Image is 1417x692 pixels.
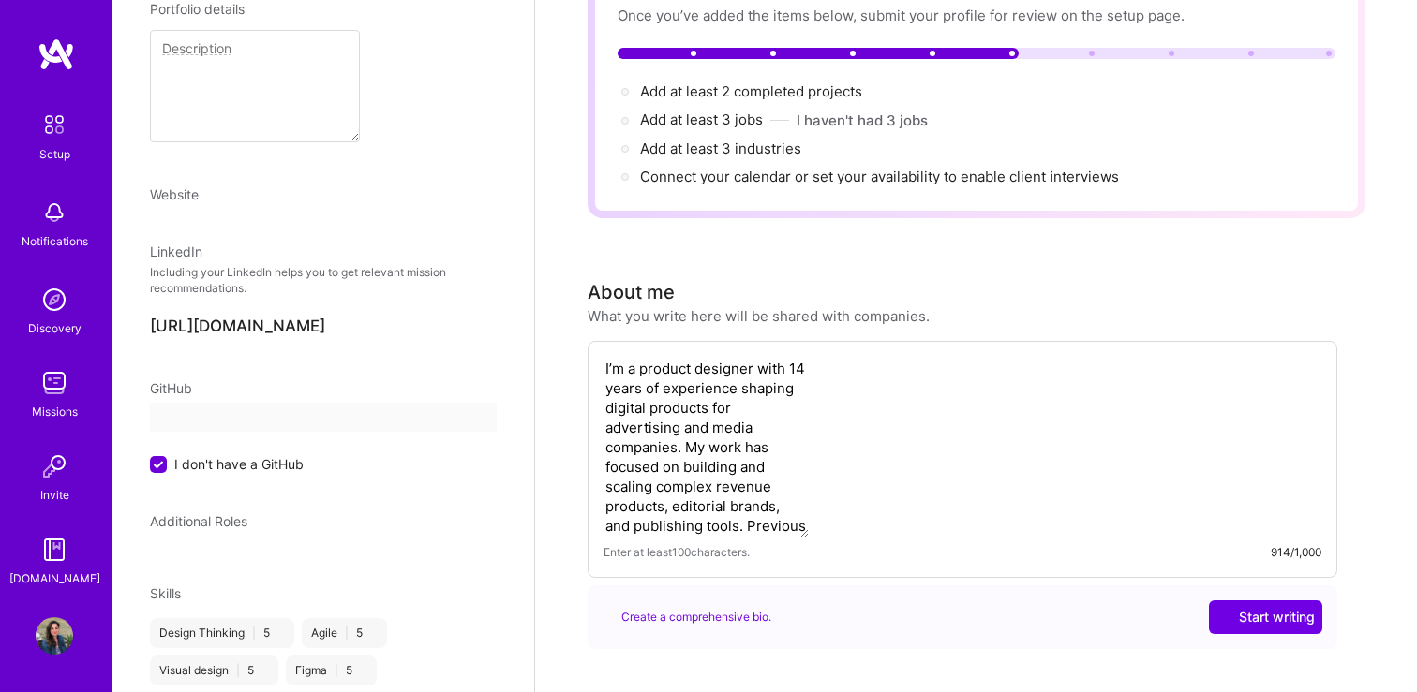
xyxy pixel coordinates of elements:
span: Add at least 3 jobs [640,110,763,128]
img: bell [36,194,73,231]
img: setup [35,105,74,144]
div: Create a comprehensive bio. [603,607,771,626]
span: | [345,626,349,640]
i: icon Close [361,668,367,674]
span: Connect your calendar or set your availability to enable client interviews [640,168,1119,185]
span: | [335,663,338,678]
span: I don't have a GitHub [174,454,304,474]
span: Enter at least 100 characters. [604,542,750,562]
span: | [236,663,240,678]
span: Skills [150,585,181,601]
span: GitHub [150,380,192,396]
div: Notifications [22,231,88,251]
div: Once you’ve added the items below, submit your profile for review on the setup page. [618,6,1335,25]
img: logo [37,37,75,71]
img: discovery [36,281,73,318]
i: icon Close [371,630,378,637]
span: Additional Roles [150,513,247,529]
textarea: I’m a product designer with 14 years of experience shaping digital products for advertising and m... [604,357,809,537]
span: LinkedIn [150,243,202,259]
div: What you write here will be shared with companies. [588,306,930,326]
span: Add at least 2 completed projects [640,82,862,100]
div: Invite [40,485,69,505]
img: User Avatar [36,617,73,655]
img: guide book [36,531,73,568]
div: [DOMAIN_NAME] [9,568,100,588]
div: Visual design 5 [150,655,278,685]
img: teamwork [36,364,73,402]
span: Add at least 3 industries [640,140,801,157]
div: About me [588,278,675,306]
i: icon CrystalBallWhite [1216,611,1230,624]
div: Agile 5 [302,618,387,648]
span: Start writing [1216,608,1315,626]
button: I haven't had 3 jobs [797,110,928,130]
p: Including your LinkedIn helps you to get relevant mission recommendations. [150,265,497,297]
div: Missions [32,402,78,421]
div: Setup [39,144,70,164]
div: Discovery [28,318,82,338]
i: icon SuggestedTeams [603,611,614,623]
i: icon Close [278,630,285,637]
i: icon Close [262,668,269,674]
span: Website [150,186,199,202]
span: | [252,626,256,640]
img: Invite [36,448,73,485]
div: Figma 5 [286,655,377,685]
div: Design Thinking 5 [150,618,294,648]
div: 914/1,000 [1271,542,1321,562]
